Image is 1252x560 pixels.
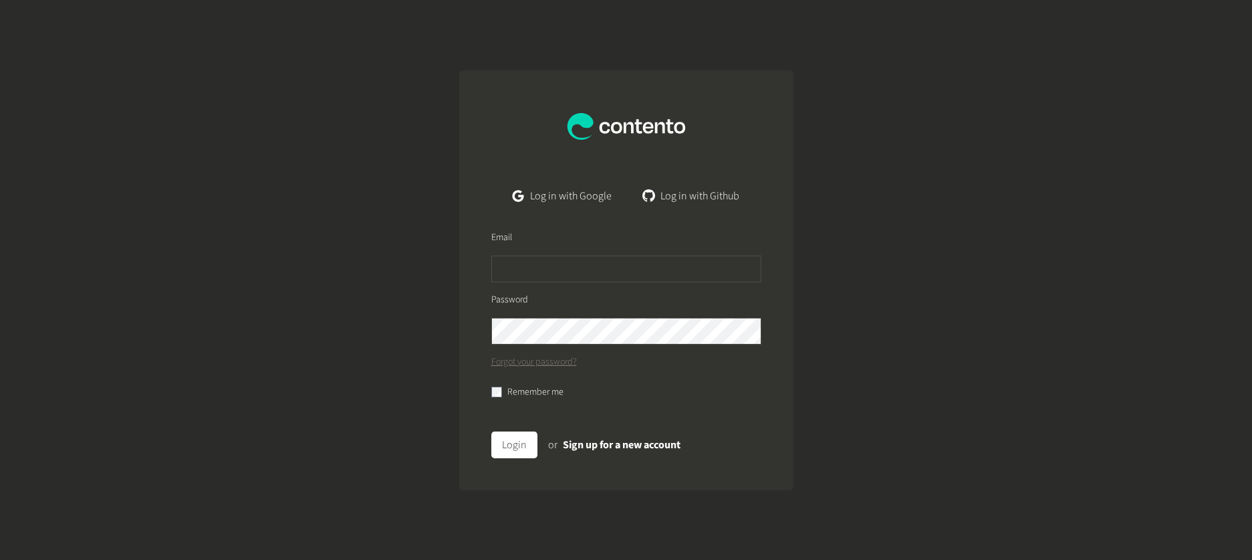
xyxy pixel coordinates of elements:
label: Email [491,231,512,245]
a: Log in with Github [633,183,750,209]
label: Remember me [507,385,564,399]
span: or [548,438,557,452]
a: Log in with Google [502,183,622,209]
label: Password [491,293,528,307]
button: Login [491,432,537,458]
a: Forgot your password? [491,355,577,369]
a: Sign up for a new account [563,438,680,452]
